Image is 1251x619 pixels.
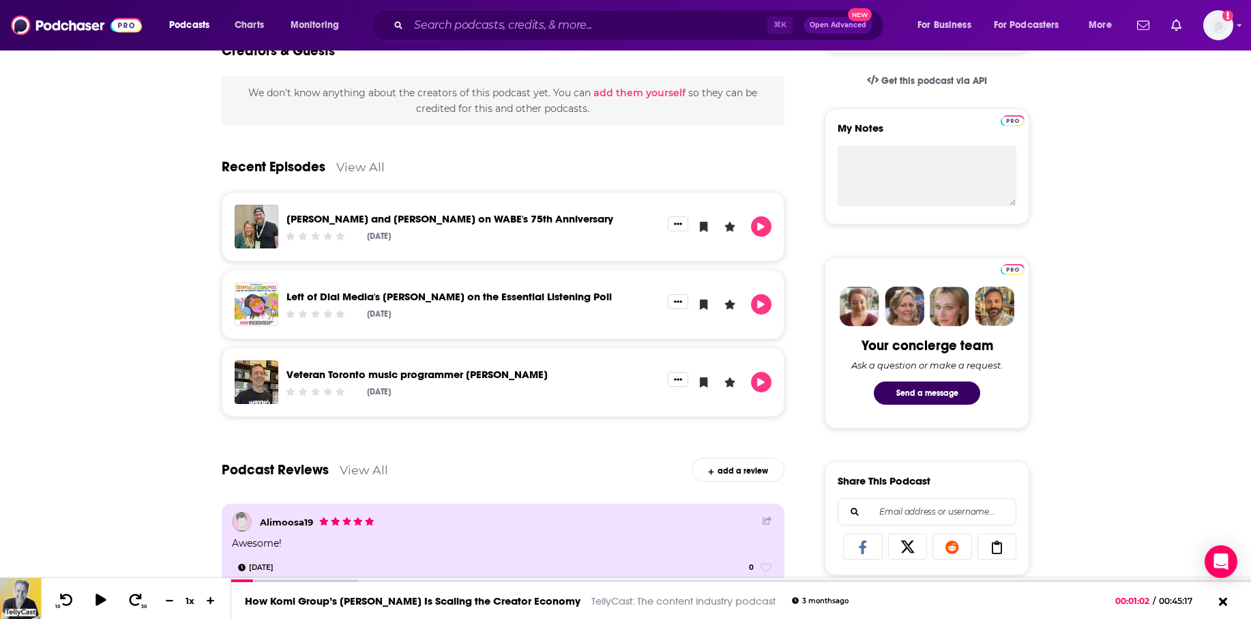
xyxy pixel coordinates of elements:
a: Left of Dial Media's Alan Black on the Essential Listening Poll [286,290,612,303]
a: Charts [226,14,272,36]
span: / [1153,596,1156,606]
a: View All [340,463,388,477]
div: Your concierge team [862,337,993,354]
span: New [848,8,872,21]
button: Play [751,372,771,392]
button: Show More Button [668,372,688,387]
a: Show notifications dropdown [1132,14,1155,37]
img: Podchaser - Follow, Share and Rate Podcasts [11,12,142,38]
button: Bookmark Episode [694,216,714,237]
img: Alimoosa19 [232,512,252,532]
img: Veteran Toronto music programmer Wayne Webster [235,360,278,404]
img: Podchaser Pro [1001,115,1025,126]
div: Alimoosa19's Rating: 5 out of 5 [319,514,375,530]
div: add a review [692,458,784,482]
button: Show profile menu [1203,10,1233,40]
img: Jules Profile [930,287,969,326]
span: 0 [749,562,754,574]
svg: Add a profile image [1222,10,1233,21]
a: Pro website [1001,113,1025,126]
a: Share on X/Twitter [888,534,928,560]
button: Show More Button [668,294,688,309]
a: View All [336,160,385,174]
a: TellyCast: The content industry podcast [591,594,776,607]
label: My Notes [838,121,1016,145]
a: Pro website [1001,262,1025,275]
a: Share Button [763,515,772,526]
span: Monitoring [291,16,339,35]
button: Bookmark Episode [694,294,714,315]
h3: Share This Podcast [838,474,930,487]
a: Jul 31st, 2023 [232,562,280,573]
div: [DATE] [367,309,391,319]
a: Share on Facebook [843,534,883,560]
div: Community Rating: 0 out of 5 [284,308,347,319]
button: Bookmark Episode [694,372,714,392]
div: 1 x [179,595,202,606]
button: Leave a Rating [720,216,740,237]
button: Play [751,216,771,237]
a: Share on Reddit [932,534,972,560]
button: Leave a Rating [720,372,740,392]
span: Get this podcast via API [881,75,987,87]
a: Copy Link [977,534,1017,560]
span: For Podcasters [994,16,1059,35]
div: Community Rating: 0 out of 5 [284,386,347,397]
span: 00:45:17 [1156,596,1206,606]
button: Leave a Rating [720,294,740,315]
button: add them yourself [593,87,686,98]
a: Podcast Reviews [222,461,329,478]
input: Search podcasts, credits, & more... [409,14,767,36]
img: Podchaser Pro [1001,264,1025,275]
span: More [1089,16,1112,35]
button: Open AdvancedNew [804,17,872,33]
button: open menu [1079,14,1129,36]
button: 30 [123,592,149,609]
button: open menu [281,14,357,36]
span: [DATE] [249,561,274,575]
img: Jon Profile [975,287,1014,326]
button: Show More Button [668,216,688,231]
h2: Creators & Guests [222,42,335,59]
div: Ask a question or make a request. [851,360,1003,371]
button: 10 [53,592,78,609]
span: Podcasts [169,16,209,35]
button: open menu [160,14,227,36]
img: Barbara Profile [885,287,924,326]
img: User Profile [1203,10,1233,40]
img: Tessa Potter and Cameron Thomson on WABE's 75th Anniversary [235,205,278,248]
span: Logged in as billthrelkeld [1203,10,1233,40]
span: ⌘ K [767,16,793,34]
img: Left of Dial Media's Alan Black on the Essential Listening Poll [235,283,278,326]
div: Search followers [838,498,1016,526]
span: Charts [235,16,264,35]
span: Open Advanced [810,22,866,29]
a: Veteran Toronto music programmer Wayne Webster [286,368,548,381]
div: Community Rating: 0 out of 5 [284,231,347,241]
span: 10 [55,604,60,609]
button: open menu [985,14,1079,36]
img: Sydney Profile [840,287,879,326]
button: Play [751,294,771,315]
button: open menu [908,14,988,36]
a: Show notifications dropdown [1166,14,1187,37]
span: 30 [141,604,147,609]
span: 00:01:02 [1115,596,1153,606]
input: Email address or username... [849,499,1005,525]
div: Search podcasts, credits, & more... [384,10,897,41]
div: Awesome! [232,536,776,551]
button: Send a message [874,382,980,405]
div: [DATE] [367,387,391,397]
a: Alimoosa19 [260,517,313,528]
a: Get this podcast via API [856,64,998,98]
span: We don't know anything about the creators of this podcast yet . You can so they can be credited f... [248,87,757,114]
div: Open Intercom Messenger [1205,545,1237,578]
div: 3 months ago [792,597,849,605]
span: For Business [917,16,971,35]
a: Tessa Potter and Cameron Thomson on WABE's 75th Anniversary [286,212,613,225]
